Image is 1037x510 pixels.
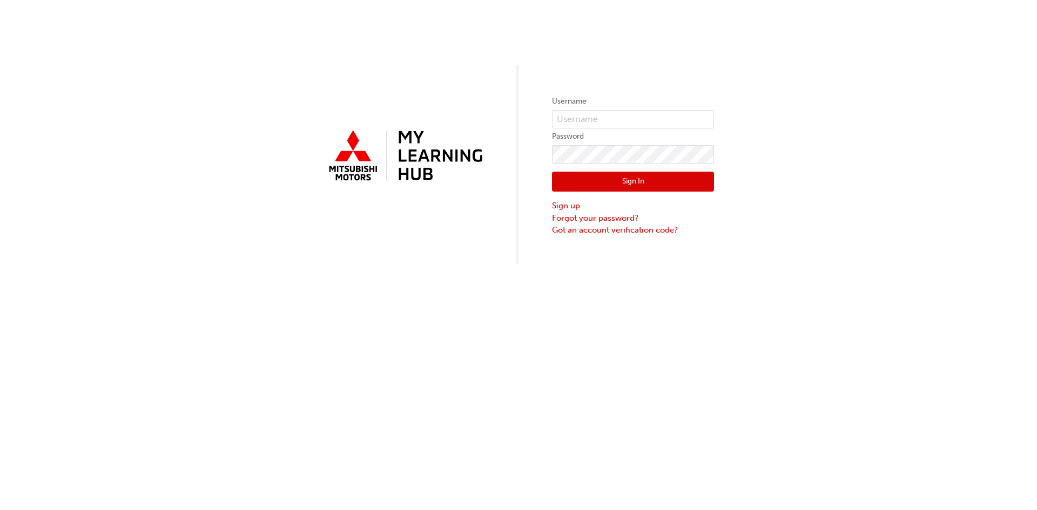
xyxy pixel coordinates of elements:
label: Password [552,130,714,143]
input: Username [552,110,714,128]
label: Username [552,95,714,108]
a: Got an account verification code? [552,224,714,236]
button: Sign In [552,172,714,192]
a: Sign up [552,200,714,212]
a: Forgot your password? [552,212,714,225]
img: mmal [323,126,485,187]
